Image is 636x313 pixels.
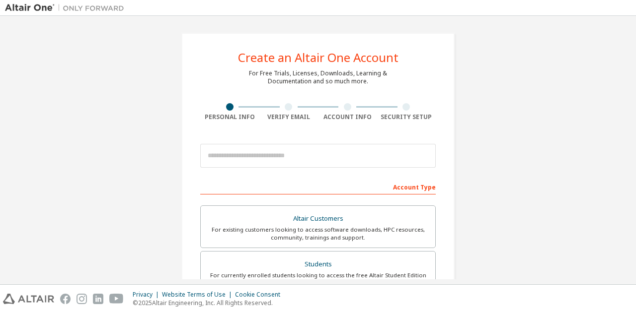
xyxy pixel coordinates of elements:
[318,113,377,121] div: Account Info
[77,294,87,304] img: instagram.svg
[235,291,286,299] div: Cookie Consent
[249,69,387,85] div: For Free Trials, Licenses, Downloads, Learning & Documentation and so much more.
[207,212,429,226] div: Altair Customers
[200,179,436,194] div: Account Type
[259,113,318,121] div: Verify Email
[377,113,436,121] div: Security Setup
[238,52,398,63] div: Create an Altair One Account
[5,3,129,13] img: Altair One
[207,257,429,271] div: Students
[133,299,286,307] p: © 2025 Altair Engineering, Inc. All Rights Reserved.
[60,294,71,304] img: facebook.svg
[133,291,162,299] div: Privacy
[93,294,103,304] img: linkedin.svg
[207,271,429,287] div: For currently enrolled students looking to access the free Altair Student Edition bundle and all ...
[200,113,259,121] div: Personal Info
[3,294,54,304] img: altair_logo.svg
[162,291,235,299] div: Website Terms of Use
[109,294,124,304] img: youtube.svg
[207,226,429,242] div: For existing customers looking to access software downloads, HPC resources, community, trainings ...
